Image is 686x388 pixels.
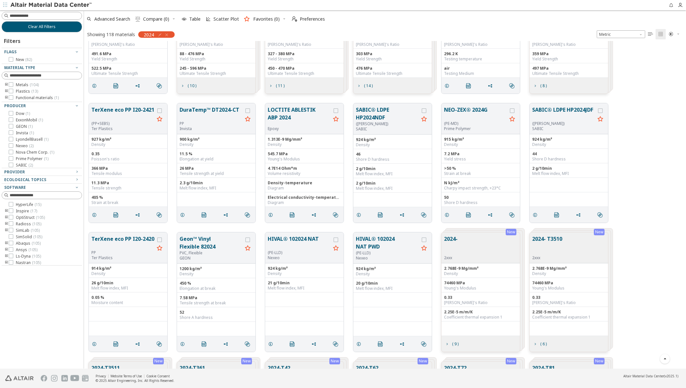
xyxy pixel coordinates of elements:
[375,338,389,351] button: PDF Download
[532,235,562,255] button: 2024- T3510
[356,42,429,47] div: [PERSON_NAME]'s Ratio
[91,235,154,250] button: TerXene eco PP I20-2420
[444,51,517,56] div: 296.2 K
[356,157,429,162] div: Shore D hardness
[442,338,462,351] button: ( 9 )
[356,186,429,191] div: Melt flow index, MFI
[180,235,243,250] button: Geon™ Vinyl Flexible 82024
[16,111,30,116] span: Dow
[265,209,279,221] button: Details
[292,16,297,22] i: 
[540,342,547,346] span: ( 6 )
[356,364,379,384] button: 2024-T62
[444,42,517,47] div: [PERSON_NAME]'s Ratio
[666,29,683,39] button: Theme
[2,168,82,176] button: Provider
[16,143,34,148] span: Nexeo
[44,137,48,142] span: ( 1 )
[180,56,253,62] div: Yield Strength
[444,151,517,157] div: 7.2 MPa
[16,209,37,214] span: Inspire
[356,181,429,186] div: 2 g/10min
[2,176,82,184] button: Ecological Topics
[268,180,341,186] div: Density-temperature
[202,342,207,347] i: 
[4,221,9,227] i: toogle group
[4,228,9,233] i: toogle group
[132,79,146,92] button: Share
[551,209,565,221] button: PDF Download
[595,114,606,125] button: Favorite
[180,126,243,131] p: Invista
[180,171,253,176] div: Tensile strength at yield
[177,338,191,351] button: Details
[506,79,520,92] button: Similar search
[180,106,243,121] button: DuraTemp™ DT2024-CT
[308,338,322,351] button: Share
[463,209,477,221] button: PDF Download
[356,142,429,148] div: Density
[530,338,550,351] button: ( 6 )
[89,338,102,351] button: Details
[397,338,410,351] button: Share
[268,142,341,147] div: Density
[91,71,165,76] div: Ultimate Tensile Strength
[180,137,253,142] div: 900 kg/m³
[331,243,341,254] button: Favorite
[290,212,295,218] i: 
[4,260,9,265] i: toogle group
[442,79,455,92] button: Details
[16,130,34,136] span: Invista
[268,195,341,200] div: Electrical conductivity-temperature
[4,49,16,55] span: Flags
[91,66,165,71] div: 522.5 MPa
[4,215,9,220] i: toogle group
[532,71,606,76] div: Ultimate Tensile Strength
[89,79,102,92] button: Details
[28,24,56,29] span: Clear All Filters
[532,171,606,176] div: Melt flow index, MFI
[418,209,432,221] button: Similar search
[87,31,135,37] div: Showing 118 materials
[444,180,517,186] div: N kJ/m²
[38,117,43,123] span: ( 1 )
[4,177,46,182] span: Ecological Topics
[268,200,341,205] div: Diagram
[180,151,253,157] div: 11.5 %
[532,255,562,260] div: 2xxx
[356,71,429,76] div: Ultimate Tensile Strength
[110,374,142,378] a: Website Terms of Use
[132,209,146,221] button: Share
[353,338,367,351] button: Details
[268,56,341,62] div: Yield Strength
[2,21,82,32] button: Clear All Filters
[444,255,458,260] div: 2xxx
[532,66,606,71] div: 497 MPa
[444,121,507,126] div: (PE-MD)
[91,151,165,157] div: 0.35
[16,202,41,207] span: HyperLife
[180,250,243,256] div: PVC, Flexible
[16,117,43,123] span: ExxonMobil
[509,212,514,218] i: 
[419,114,429,125] button: Favorite
[507,114,517,125] button: Favorite
[91,195,165,200] div: 405 %
[444,71,517,76] div: Testing Medium
[91,171,165,176] div: Tensile modulus
[375,209,389,221] button: PDF Download
[157,342,162,347] i: 
[4,169,25,175] span: Provider
[333,212,338,218] i: 
[444,157,517,162] div: Yield stress
[308,209,322,221] button: Share
[177,79,199,92] button: ( 10 )
[532,51,606,56] div: 359 MPa
[28,162,33,168] span: ( 2 )
[180,51,253,56] div: 88 - 476 MPa
[94,17,130,21] span: Advanced Search
[113,83,119,88] i: 
[2,48,82,56] button: Flags
[418,338,432,351] button: Similar search
[91,180,165,186] div: 11.3 MPa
